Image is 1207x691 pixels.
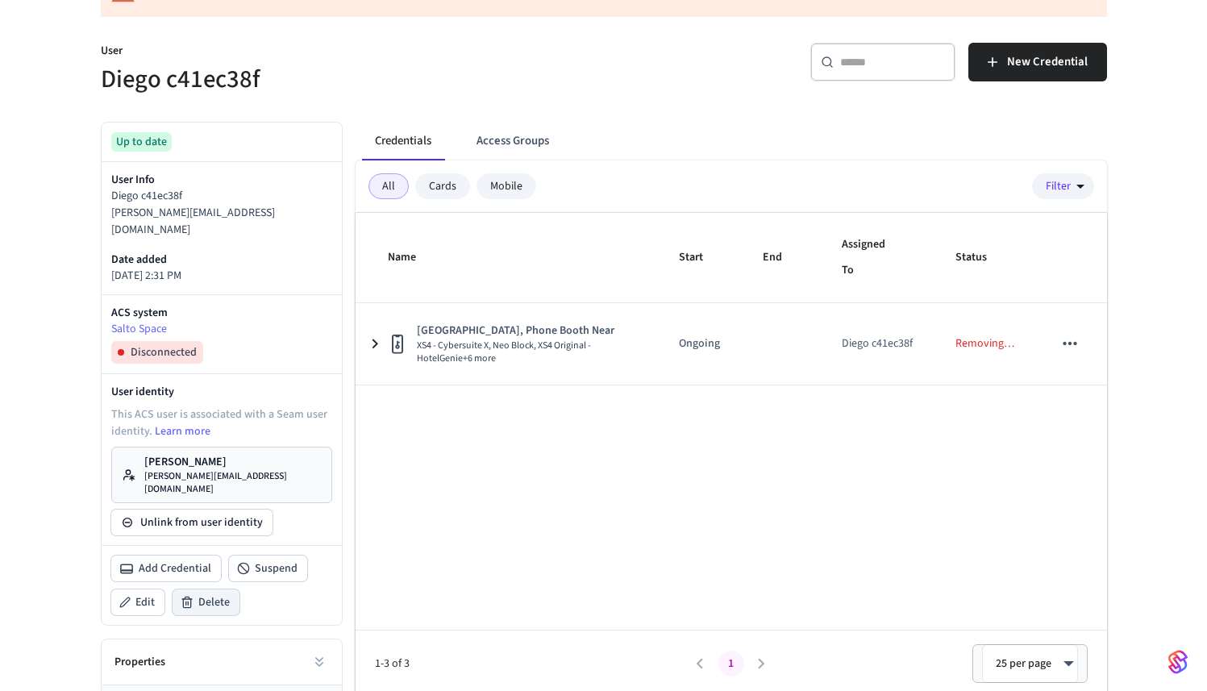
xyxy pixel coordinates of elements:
[111,406,332,440] p: This ACS user is associated with a Seam user identity.
[111,556,221,581] button: Add Credential
[679,335,724,352] p: Ongoing
[111,205,332,239] p: [PERSON_NAME][EMAIL_ADDRESS][DOMAIN_NAME]
[111,510,273,535] button: Unlink from user identity
[111,188,332,205] p: Diego c41ec38f
[763,245,803,270] span: End
[111,447,332,503] a: [PERSON_NAME][PERSON_NAME][EMAIL_ADDRESS][DOMAIN_NAME]
[114,654,165,670] h2: Properties
[111,268,332,285] p: [DATE] 2:31 PM
[388,245,437,270] span: Name
[842,232,918,283] span: Assigned To
[417,339,640,365] span: XS4 - Cybersuite X, Neo Block, XS4 Original - HotelGenie +6 more
[679,245,724,270] span: Start
[356,213,1107,385] table: sticky table
[375,656,685,672] span: 1-3 of 3
[368,173,409,199] div: All
[229,556,307,581] button: Suspend
[198,594,230,610] span: Delete
[362,122,444,160] button: Credentials
[144,470,322,496] p: [PERSON_NAME][EMAIL_ADDRESS][DOMAIN_NAME]
[101,43,594,63] p: User
[131,344,197,360] span: Disconnected
[982,644,1078,683] div: 25 per page
[417,323,640,339] span: [GEOGRAPHIC_DATA], Phone Booth Near
[144,454,322,470] p: [PERSON_NAME]
[111,321,332,338] a: Salto Space
[111,252,332,268] p: Date added
[155,423,210,439] a: Learn more
[135,594,155,610] span: Edit
[139,560,211,577] span: Add Credential
[968,43,1107,81] button: New Credential
[415,173,470,199] div: Cards
[111,384,332,400] p: User identity
[1007,52,1088,73] span: New Credential
[111,132,172,152] div: Up to date
[101,63,594,96] h5: Diego c41ec38f
[111,589,164,615] button: Edit
[955,245,1008,270] span: Status
[477,173,536,199] div: Mobile
[1168,649,1188,675] img: SeamLogoGradient.69752ec5.svg
[255,560,298,577] span: Suspend
[842,335,913,352] div: Diego c41ec38f
[464,122,562,160] button: Access Groups
[955,335,1014,352] p: Removing …
[111,305,332,321] p: ACS system
[1032,173,1094,199] button: Filter
[718,651,744,676] button: page 1
[111,172,332,188] p: User Info
[173,589,239,615] button: Delete
[685,651,777,676] nav: pagination navigation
